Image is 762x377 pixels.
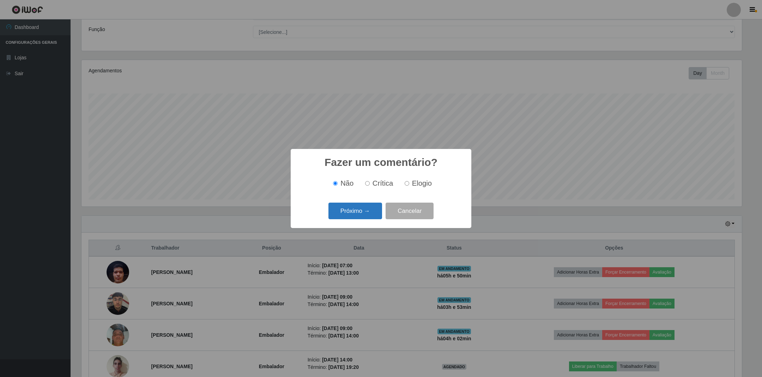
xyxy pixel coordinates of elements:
[405,181,409,186] input: Elogio
[340,179,353,187] span: Não
[333,181,338,186] input: Não
[373,179,393,187] span: Crítica
[325,156,437,169] h2: Fazer um comentário?
[328,203,382,219] button: Próximo →
[386,203,434,219] button: Cancelar
[365,181,370,186] input: Crítica
[412,179,432,187] span: Elogio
